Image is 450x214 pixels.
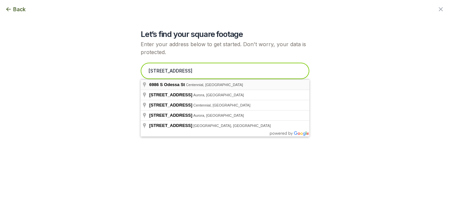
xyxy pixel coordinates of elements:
span: Aurora, [GEOGRAPHIC_DATA] [193,113,244,117]
span: Centennial, [GEOGRAPHIC_DATA] [193,103,250,107]
span: [STREET_ADDRESS] [149,123,192,128]
span: [GEOGRAPHIC_DATA], [GEOGRAPHIC_DATA] [193,124,271,128]
span: Centennial, [GEOGRAPHIC_DATA] [186,83,243,87]
input: Enter your address [141,63,309,79]
span: Aurora, [GEOGRAPHIC_DATA] [193,93,244,97]
span: S Odessa St [160,82,185,87]
h2: Let’s find your square footage [141,29,309,40]
button: Back [5,5,26,13]
p: Enter your address below to get started. Don't worry, your data is protected. [141,40,309,56]
span: [STREET_ADDRESS] [149,113,192,118]
span: [STREET_ADDRESS] [149,103,192,107]
span: 6986 [149,82,159,87]
span: [STREET_ADDRESS] [149,92,192,97]
span: Back [13,5,26,13]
